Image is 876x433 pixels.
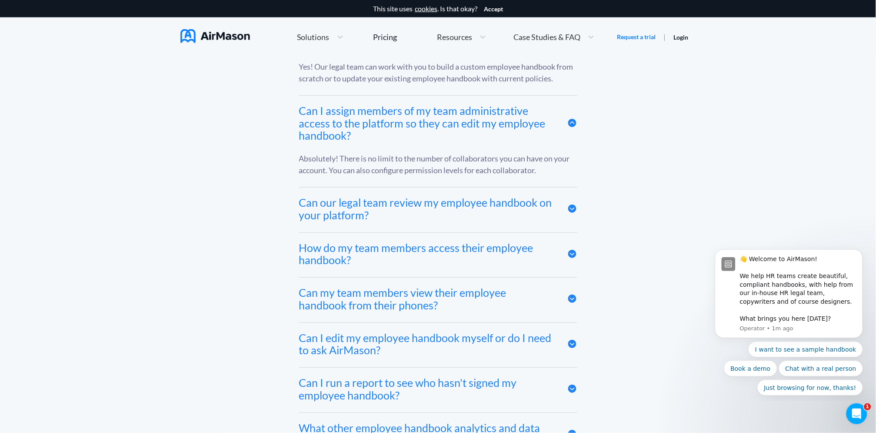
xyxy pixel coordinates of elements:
[674,34,689,41] a: Login
[299,104,554,142] div: Can I assign members of my team administrative access to the platform so they can edit my employe...
[617,33,656,41] a: Request a trial
[299,153,577,176] div: Absolutely! There is no limit to the number of collaborators you can have on your account. You ca...
[437,33,472,41] span: Resources
[299,61,577,84] p: Yes! Our legal team can work with you to build a custom employee handbook from scratch or to upda...
[415,5,437,13] a: cookies
[180,29,250,43] img: AirMason Logo
[299,332,554,357] div: Can I edit my employee handbook myself or do I need to ask AirMason?
[846,403,867,424] iframe: Intercom live chat
[299,376,554,402] div: Can I run a report to see who hasn't signed my employee handbook?
[513,33,580,41] span: Case Studies & FAQ
[664,33,666,41] span: |
[299,286,554,312] div: Can my team members view their employee handbook from their phones?
[297,33,330,41] span: Solutions
[373,29,397,45] a: Pricing
[299,242,554,267] div: How do my team members access their employee handbook?
[702,242,876,401] iframe: Intercom notifications message
[299,196,554,222] div: Can our legal team review my employee handbook on your platform?
[373,33,397,41] div: Pricing
[864,403,871,410] span: 1
[484,6,503,13] button: Accept cookies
